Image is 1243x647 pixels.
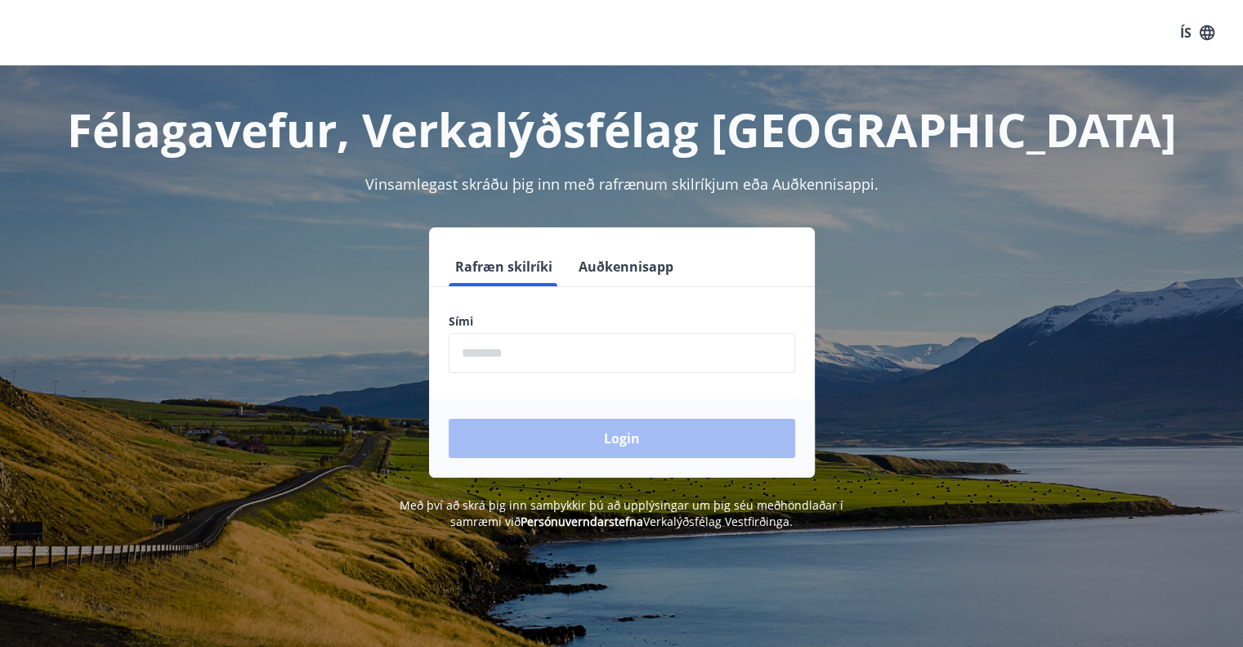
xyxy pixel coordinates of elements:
[449,313,795,330] label: Sími
[1171,18,1223,47] button: ÍS
[449,247,559,286] button: Rafræn skilríki
[572,247,680,286] button: Auðkennisapp
[400,497,843,529] span: Með því að skrá þig inn samþykkir þú að upplýsingar um þig séu meðhöndlaðar í samræmi við Verkalý...
[521,514,643,529] a: Persónuverndarstefna
[53,98,1191,160] h1: Félagavefur, Verkalýðsfélag [GEOGRAPHIC_DATA]
[365,174,879,194] span: Vinsamlegast skráðu þig inn með rafrænum skilríkjum eða Auðkennisappi.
